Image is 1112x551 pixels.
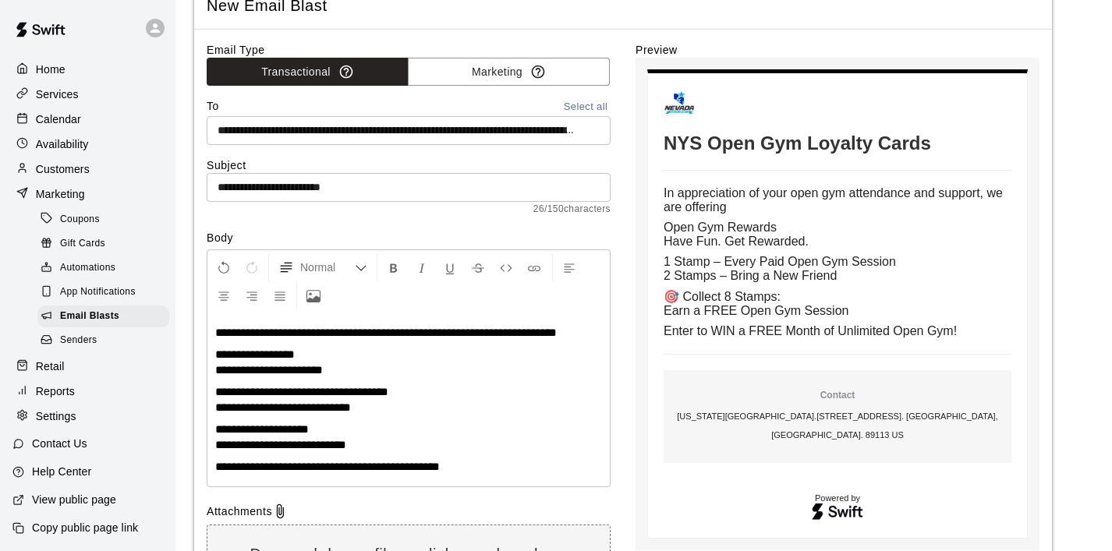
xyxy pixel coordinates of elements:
[211,281,237,309] button: Center Align
[37,209,169,231] div: Coupons
[12,58,163,81] a: Home
[36,383,75,399] p: Reports
[36,359,65,374] p: Retail
[37,256,175,281] a: Automations
[664,290,781,303] span: 🎯 Collect 8 Stamps:
[636,42,1039,58] label: Preview
[60,260,115,276] span: Automations
[300,281,327,309] button: Upload Image
[36,408,76,424] p: Settings
[670,389,1005,402] p: Contact
[36,111,81,127] p: Calendar
[664,494,1011,503] p: Powered by
[37,207,175,231] a: Coupons
[37,306,169,327] div: Email Blasts
[36,62,66,77] p: Home
[37,330,169,351] div: Senders
[37,281,169,303] div: App Notifications
[36,136,89,152] p: Availability
[664,269,837,282] span: 2 Stamps – Bring a New Friend
[12,132,163,156] a: Availability
[267,281,293,309] button: Justify Align
[493,253,519,281] button: Insert Code
[207,503,611,519] div: Attachments
[37,281,175,305] a: App Notifications
[465,253,491,281] button: Format Strikethrough
[437,253,463,281] button: Format Underline
[12,355,163,378] a: Retail
[12,83,163,106] a: Services
[239,281,265,309] button: Right Align
[32,464,91,479] p: Help Center
[207,230,611,245] label: Body
[60,333,97,348] span: Senders
[664,186,1006,214] span: In appreciation of your open gym attendance and support, we are offering
[300,260,355,275] span: Normal
[32,492,116,507] p: View public page
[381,253,407,281] button: Format Bold
[207,202,611,217] span: 26 / 150 characters
[664,255,896,268] span: 1 Stamp – Every Paid Open Gym Session
[37,329,175,353] a: Senders
[37,305,175,329] a: Email Blasts
[12,380,163,403] a: Reports
[811,501,864,522] img: Swift logo
[664,132,1011,154] h1: NYS Open Gym Loyalty Cards
[664,324,957,337] span: Enter to WIN a FREE Month of Unlimited Open Gym!
[272,253,374,281] button: Formatting Options
[60,212,100,228] span: Coupons
[12,108,163,131] a: Calendar
[37,233,169,255] div: Gift Cards
[12,157,163,181] a: Customers
[239,253,265,281] button: Redo
[207,98,219,116] label: To
[521,253,547,281] button: Insert Link
[561,98,611,116] button: Select all
[60,309,119,324] span: Email Blasts
[37,257,169,279] div: Automations
[36,186,85,202] p: Marketing
[207,58,409,87] button: Transactional
[60,236,105,252] span: Gift Cards
[12,404,163,428] a: Settings
[36,161,90,177] p: Customers
[32,436,87,451] p: Contact Us
[32,520,138,535] p: Copy public page link
[664,221,777,234] span: Open Gym Rewards
[36,87,79,102] p: Services
[207,42,611,58] label: Email Type
[211,253,237,281] button: Undo
[556,253,583,281] button: Left Align
[408,58,610,87] button: Marketing
[670,407,1005,444] p: [US_STATE][GEOGRAPHIC_DATA] . [STREET_ADDRESS]. [GEOGRAPHIC_DATA], [GEOGRAPHIC_DATA]. 89113 US
[37,231,175,256] a: Gift Cards
[664,235,809,248] span: Have Fun. Get Rewarded.
[664,304,848,317] span: Earn a FREE Open Gym Session
[12,182,163,206] a: Marketing
[207,157,611,173] label: Subject
[409,253,435,281] button: Format Italics
[664,89,695,120] img: Nevada Youth Sports Center
[60,284,136,300] span: App Notifications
